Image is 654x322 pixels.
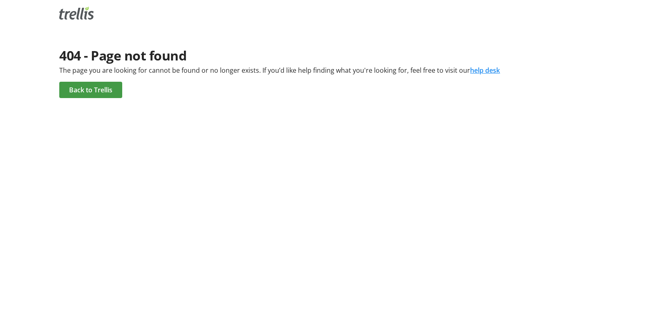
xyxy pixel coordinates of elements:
div: 404 - Page not found [59,46,594,65]
a: help desk [470,66,500,75]
span: Back to Trellis [69,85,112,95]
a: Back to Trellis [59,82,122,98]
img: Trellis Logo [59,7,94,20]
div: The page you are looking for cannot be found or no longer exists. If you’d like help finding what... [59,65,594,75]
